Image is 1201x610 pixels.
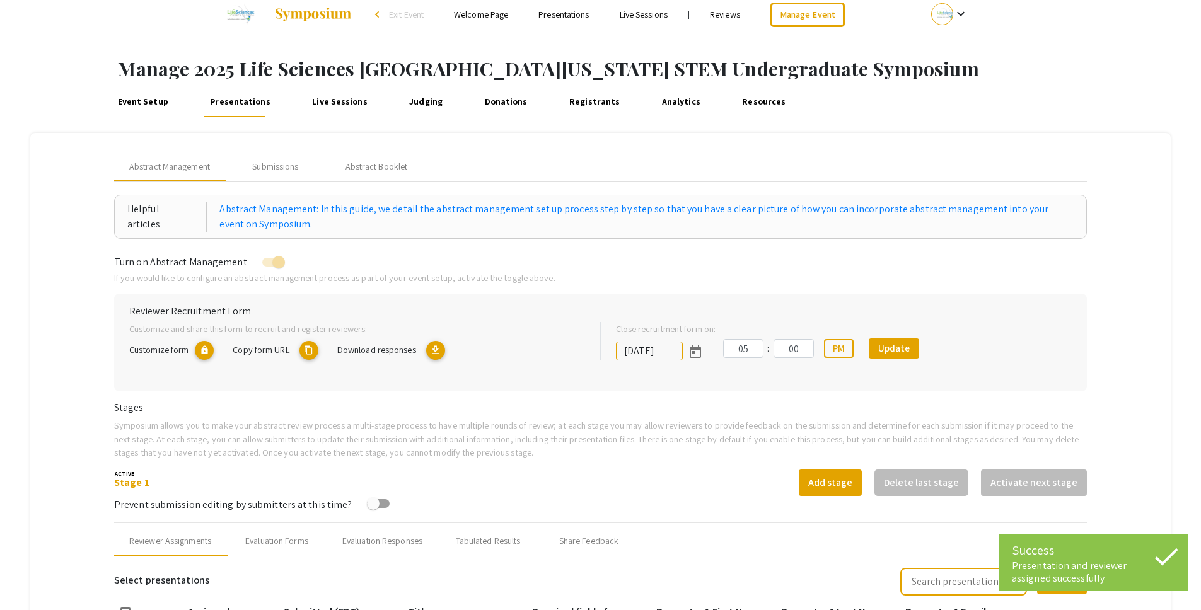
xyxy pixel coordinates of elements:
h1: Manage 2025 Life Sciences [GEOGRAPHIC_DATA][US_STATE] STEM Undergraduate Symposium [118,57,1201,80]
a: Presentations [207,87,274,117]
h6: Select presentations [114,567,209,594]
h6: Stages [114,401,1087,413]
mat-icon: copy URL [299,341,318,360]
div: Reviewer Assignments [129,534,211,548]
a: Live Sessions [620,9,668,20]
a: Reviews [710,9,740,20]
a: Resources [740,87,789,117]
div: Share Feedback [559,534,618,548]
p: Customize and share this form to recruit and register reviewers: [129,322,580,336]
a: Manage Event [770,3,845,27]
iframe: Chat [9,553,54,601]
li: | [683,9,695,20]
label: Close recruitment form on: [616,322,716,336]
button: Update [869,338,919,359]
div: Success [1012,541,1176,560]
div: Presentation and reviewer assigned successfully [1012,560,1176,585]
div: Tabulated Results [456,534,521,548]
span: Abstract Management [129,160,210,173]
a: Presentations [538,9,589,20]
a: Stage 1 [114,476,149,489]
button: Open calendar [683,338,708,364]
span: Customize form [129,343,189,355]
button: Add stage [799,469,862,496]
a: Judging [407,87,446,117]
button: Delete last stage [874,469,968,496]
a: Registrants [566,87,623,117]
span: Prevent submission editing by submitters at this time? [114,498,352,511]
input: Hours [723,339,763,358]
p: If you would like to configure an abstract management process as part of your event setup, activa... [114,271,1087,285]
a: Abstract Management: In this guide, we detail the abstract management set up process step by step... [219,202,1074,232]
h6: Reviewer Recruitment Form [129,305,1072,317]
div: Evaluation Responses [342,534,422,548]
img: Symposium by ForagerOne [274,7,352,22]
p: Symposium allows you to make your abstract review process a multi-stage process to have multiple ... [114,418,1087,459]
a: Donations [482,87,530,117]
button: Activate next stage [981,469,1087,496]
span: Exit Event [389,9,424,20]
a: Welcome Page [454,9,508,20]
mat-icon: Expand account dropdown [953,6,968,21]
span: Copy form URL [233,343,289,355]
mat-icon: Export responses [426,341,445,360]
a: Event Setup [115,87,171,117]
div: arrow_back_ios [375,11,383,18]
a: Live Sessions [310,87,371,117]
button: PM [824,339,854,358]
span: Download responses [337,343,416,355]
mat-icon: lock [195,341,214,360]
a: Analytics [659,87,703,117]
div: Helpful articles [127,202,207,232]
input: Minutes [774,339,814,358]
span: Turn on Abstract Management [114,255,247,268]
div: Evaluation Forms [245,534,308,548]
div: Abstract Booklet [345,160,408,173]
input: Search presentations [900,568,1027,596]
div: Submissions [252,160,298,173]
div: : [763,341,774,356]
